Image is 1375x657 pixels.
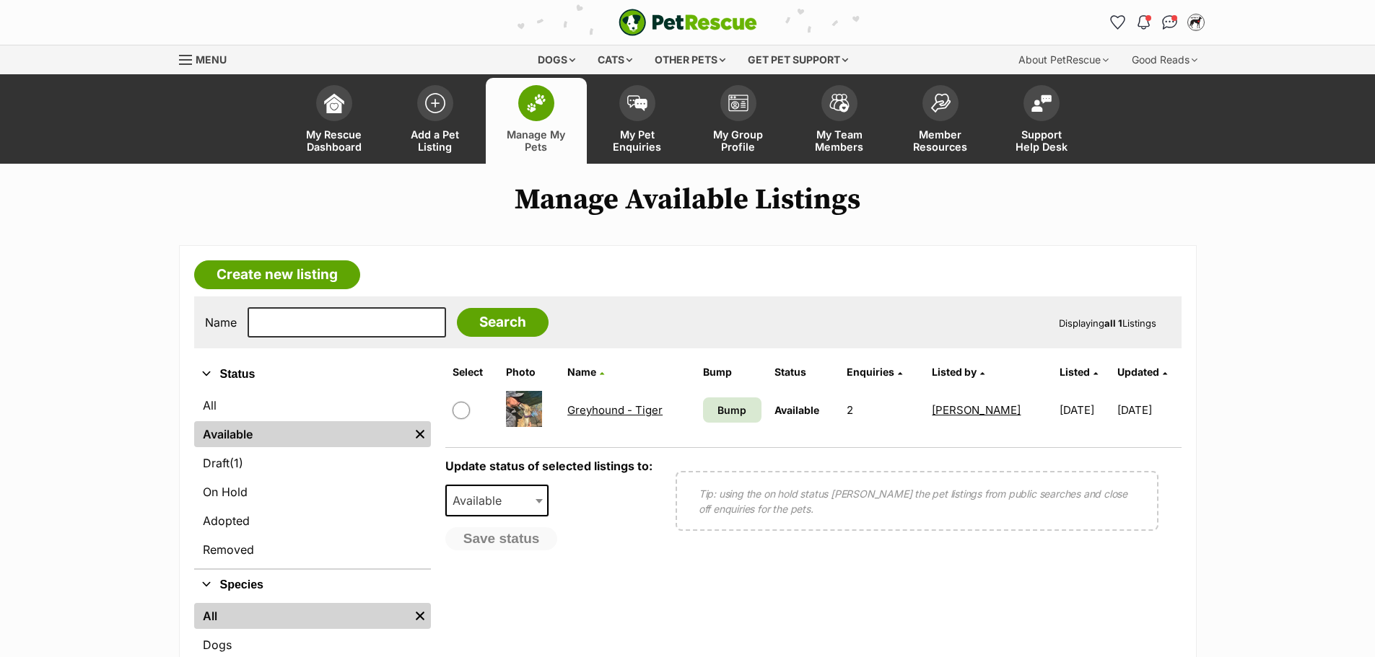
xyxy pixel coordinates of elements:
[697,361,768,384] th: Bump
[205,316,237,329] label: Name
[445,485,549,516] span: Available
[526,94,546,113] img: manage-my-pets-icon-02211641906a0b7f246fdf0571729dbe1e7629f14944591b6c1af311fb30b64b.svg
[567,366,604,378] a: Name
[699,486,1135,516] p: Tip: using the on hold status [PERSON_NAME] the pet listings from public searches and close off e...
[567,366,596,378] span: Name
[194,576,431,594] button: Species
[194,508,431,534] a: Adopted
[847,366,894,378] span: translation missing: en.admin.listings.index.attributes.enquiries
[409,421,431,447] a: Remove filter
[706,128,771,153] span: My Group Profile
[619,9,757,36] a: PetRescue
[284,78,385,164] a: My Rescue Dashboard
[930,93,951,113] img: member-resources-icon-8e73f808a243e03378d46382f2149f9095a855e16c252ad45f914b54edf8863c.svg
[196,53,227,66] span: Menu
[1117,366,1167,378] a: Updated
[457,308,549,337] input: Search
[194,365,431,384] button: Status
[1106,11,1208,34] ul: Account quick links
[194,537,431,563] a: Removed
[194,450,431,476] a: Draft
[605,128,670,153] span: My Pet Enquiries
[738,45,858,74] div: Get pet support
[179,45,237,71] a: Menu
[645,45,735,74] div: Other pets
[1009,128,1074,153] span: Support Help Desk
[194,389,431,568] div: Status
[425,93,445,113] img: add-pet-listing-icon-0afa8454b4691262ce3f59096e99ab1cd57d4a30225e0717b998d2c9b9846f56.svg
[1106,11,1130,34] a: Favourites
[385,78,486,164] a: Add a Pet Listing
[194,479,431,505] a: On Hold
[829,94,850,113] img: team-members-icon-5396bd8760b3fe7c0b43da4ab00e1e3bb1a5d9ba89233759b79545d2d3fc5d0d.svg
[194,392,431,418] a: All
[1132,11,1156,34] button: Notifications
[728,94,748,112] img: group-profile-icon-3fa3cf56718a62981997c0bc7e787c4b2cf8bcc04b72c1350f741eb67cf2f40e.svg
[1138,15,1149,30] img: notifications-46538b983faf8c2785f20acdc204bb7945ddae34d4c08c2a6579f10ce5e182be.svg
[302,128,367,153] span: My Rescue Dashboard
[1008,45,1119,74] div: About PetRescue
[1060,366,1090,378] span: Listed
[769,361,839,384] th: Status
[403,128,468,153] span: Add a Pet Listing
[932,403,1021,417] a: [PERSON_NAME]
[688,78,789,164] a: My Group Profile
[1031,94,1052,112] img: help-desk-icon-fdf02630f3aa405de69fd3d07c3f3aa587a6932b1a1747fa1d2bba05be0121f9.svg
[1158,11,1182,34] a: Conversations
[1117,385,1180,435] td: [DATE]
[841,385,925,435] td: 2
[1184,11,1208,34] button: My account
[445,527,558,550] button: Save status
[194,260,360,289] a: Create new listing
[324,93,344,113] img: dashboard-icon-eb2f2d2d3e046f16d808141f083e7271f6b2e854fb5c12c21221c1fb7104beca.svg
[1104,317,1122,329] strong: all 1
[588,45,642,74] div: Cats
[789,78,890,164] a: My Team Members
[567,403,663,417] a: Greyhound - Tiger
[890,78,991,164] a: Member Resources
[847,366,902,378] a: Enquiries
[1122,45,1208,74] div: Good Reads
[807,128,872,153] span: My Team Members
[194,421,409,447] a: Available
[447,490,516,511] span: Available
[932,366,977,378] span: Listed by
[1054,385,1116,435] td: [DATE]
[409,603,431,629] a: Remove filter
[504,128,569,153] span: Manage My Pets
[1189,15,1203,30] img: Julie Kym McLean profile pic
[627,95,647,111] img: pet-enquiries-icon-7e3ad2cf08bfb03b45e93fb7055b45f3efa6380592205ae92323e6603595dc1f.svg
[587,78,688,164] a: My Pet Enquiries
[447,361,499,384] th: Select
[1162,15,1177,30] img: chat-41dd97257d64d25036548639549fe6c8038ab92f7586957e7f3b1b290dea8141.svg
[991,78,1092,164] a: Support Help Desk
[230,454,243,472] span: (1)
[703,397,762,423] a: Bump
[1059,317,1156,329] span: Displaying Listings
[1060,366,1098,378] a: Listed
[500,361,560,384] th: Photo
[1117,366,1159,378] span: Updated
[194,603,409,629] a: All
[908,128,973,153] span: Member Resources
[619,9,757,36] img: logo-e224e6f780fb5917bec1dbf3a21bbac754714ae5b6737aabdf751b685950b380.svg
[486,78,587,164] a: Manage My Pets
[774,404,819,416] span: Available
[717,402,746,418] span: Bump
[932,366,985,378] a: Listed by
[445,459,652,473] label: Update status of selected listings to:
[528,45,585,74] div: Dogs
